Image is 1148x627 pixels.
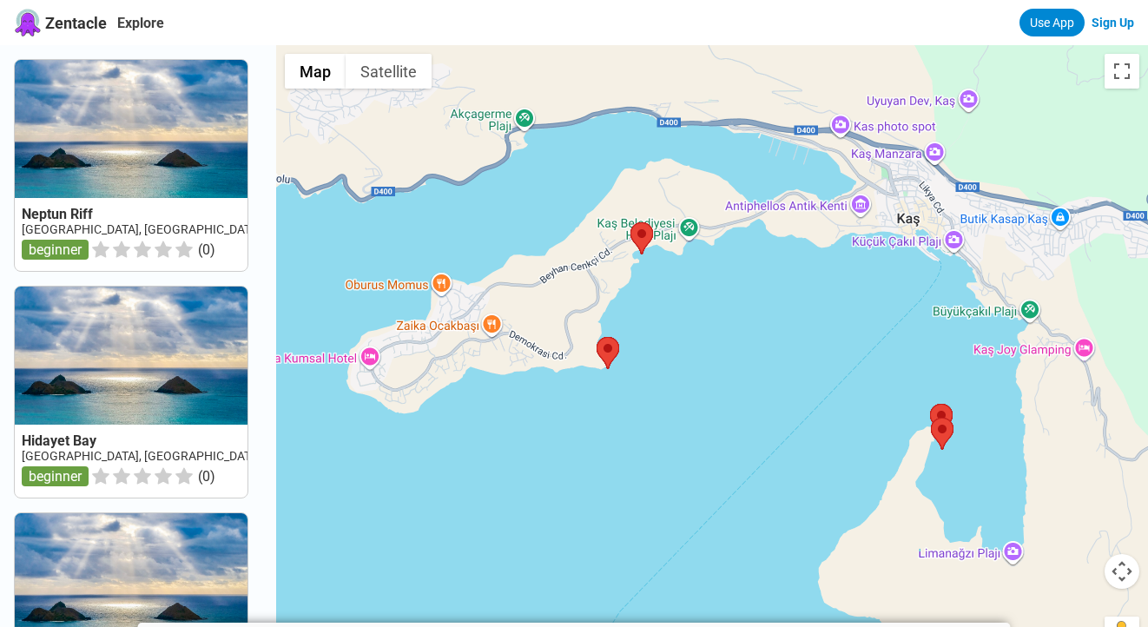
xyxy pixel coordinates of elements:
img: Zentacle logo [14,9,42,36]
button: Show satellite imagery [346,54,432,89]
button: Map camera controls [1105,554,1139,589]
a: Explore [117,15,164,31]
button: Toggle fullscreen view [1105,54,1139,89]
a: Use App [1019,9,1085,36]
a: Zentacle logoZentacle [14,9,107,36]
span: Zentacle [45,14,107,32]
a: Sign Up [1092,16,1134,30]
button: Show street map [285,54,346,89]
